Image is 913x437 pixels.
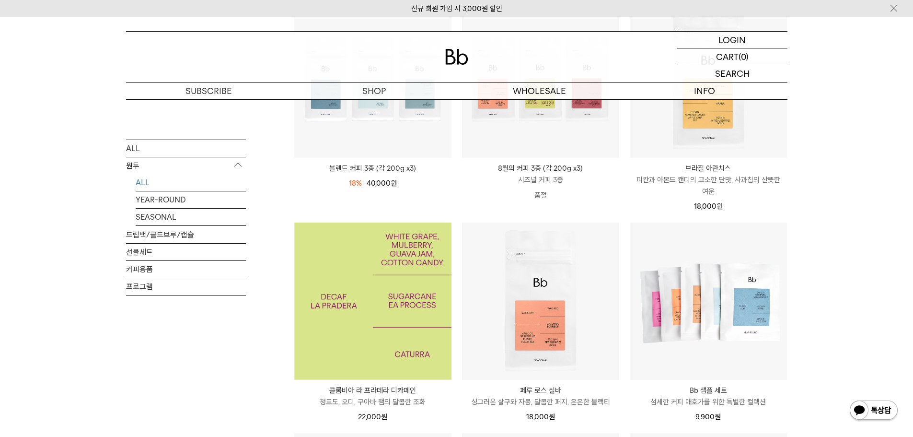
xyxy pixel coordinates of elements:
p: 섬세한 커피 애호가를 위한 특별한 컬렉션 [630,396,787,408]
a: SHOP [291,83,457,99]
p: 싱그러운 살구와 자몽, 달콤한 퍼지, 은은한 블랙티 [462,396,619,408]
img: 페루 로스 실바 [462,223,619,380]
span: 9,900 [695,413,721,421]
div: 18% [349,177,362,189]
img: Bb 샘플 세트 [630,223,787,380]
p: 피칸과 아몬드 캔디의 고소한 단맛, 사과칩의 산뜻한 여운 [630,174,787,197]
span: 18,000 [526,413,555,421]
span: 40,000 [367,179,397,188]
a: 콜롬비아 라 프라데라 디카페인 [294,223,451,380]
span: 원 [715,413,721,421]
p: 브라질 아란치스 [630,163,787,174]
p: (0) [739,48,749,65]
a: 블렌드 커피 3종 (각 200g x3) [294,163,451,174]
a: LOGIN [677,32,787,48]
img: 로고 [445,49,468,65]
a: ALL [136,174,246,190]
a: 콜롬비아 라 프라데라 디카페인 청포도, 오디, 구아바 잼의 달콤한 조화 [294,385,451,408]
p: 콜롬비아 라 프라데라 디카페인 [294,385,451,396]
a: SEASONAL [136,208,246,225]
a: 신규 회원 가입 시 3,000원 할인 [411,4,502,13]
p: 페루 로스 실바 [462,385,619,396]
span: 원 [717,202,723,211]
p: 청포도, 오디, 구아바 잼의 달콤한 조화 [294,396,451,408]
span: 원 [381,413,387,421]
a: CART (0) [677,48,787,65]
a: 프로그램 [126,278,246,295]
p: SEARCH [715,65,750,82]
p: CART [716,48,739,65]
p: 8월의 커피 3종 (각 200g x3) [462,163,619,174]
a: SUBSCRIBE [126,83,291,99]
a: ALL [126,140,246,156]
a: 8월의 커피 3종 (각 200g x3) 시즈널 커피 3종 [462,163,619,186]
a: 브라질 아란치스 피칸과 아몬드 캔디의 고소한 단맛, 사과칩의 산뜻한 여운 [630,163,787,197]
span: 22,000 [358,413,387,421]
p: Bb 샘플 세트 [630,385,787,396]
span: 원 [391,179,397,188]
img: 카카오톡 채널 1:1 채팅 버튼 [849,400,899,423]
p: 시즈널 커피 3종 [462,174,619,186]
span: 18,000 [694,202,723,211]
a: 선물세트 [126,243,246,260]
span: 원 [549,413,555,421]
a: YEAR-ROUND [136,191,246,208]
p: 품절 [462,186,619,205]
img: 1000000482_add2_076.jpg [294,223,451,380]
a: 커피용품 [126,260,246,277]
p: 원두 [126,157,246,174]
a: 드립백/콜드브루/캡슐 [126,226,246,243]
a: Bb 샘플 세트 섬세한 커피 애호가를 위한 특별한 컬렉션 [630,385,787,408]
p: INFO [622,83,787,99]
p: WHOLESALE [457,83,622,99]
a: 페루 로스 실바 싱그러운 살구와 자몽, 달콤한 퍼지, 은은한 블랙티 [462,385,619,408]
p: LOGIN [718,32,746,48]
